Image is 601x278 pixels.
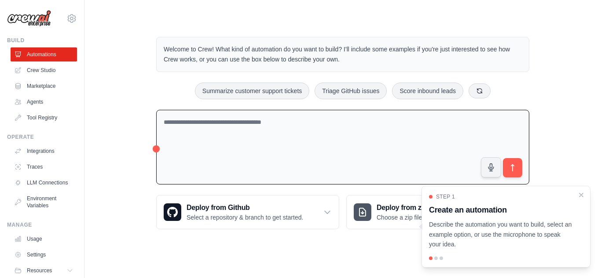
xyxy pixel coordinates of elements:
[11,111,77,125] a: Tool Registry
[7,221,77,228] div: Manage
[11,191,77,213] a: Environment Variables
[11,232,77,246] a: Usage
[164,44,522,65] p: Welcome to Crew! What kind of automation do you want to build? I'll include some examples if you'...
[11,144,77,158] a: Integrations
[7,10,51,27] img: Logo
[27,267,52,274] span: Resources
[187,213,303,222] p: Select a repository & branch to get started.
[392,83,463,99] button: Score inbound leads
[377,213,451,222] p: Choose a zip file to upload.
[195,83,309,99] button: Summarize customer support tickets
[11,95,77,109] a: Agents
[11,176,77,190] a: LLM Connections
[11,47,77,61] a: Automations
[7,37,77,44] div: Build
[187,202,303,213] h3: Deploy from Github
[11,63,77,77] a: Crew Studio
[11,264,77,278] button: Resources
[7,134,77,141] div: Operate
[429,220,572,249] p: Describe the automation you want to build, select an example option, or use the microphone to spe...
[377,202,451,213] h3: Deploy from zip file
[436,193,455,200] span: Step 1
[11,160,77,174] a: Traces
[11,248,77,262] a: Settings
[315,83,387,99] button: Triage GitHub issues
[429,204,572,216] h3: Create an automation
[11,79,77,93] a: Marketplace
[578,191,585,199] button: Close walkthrough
